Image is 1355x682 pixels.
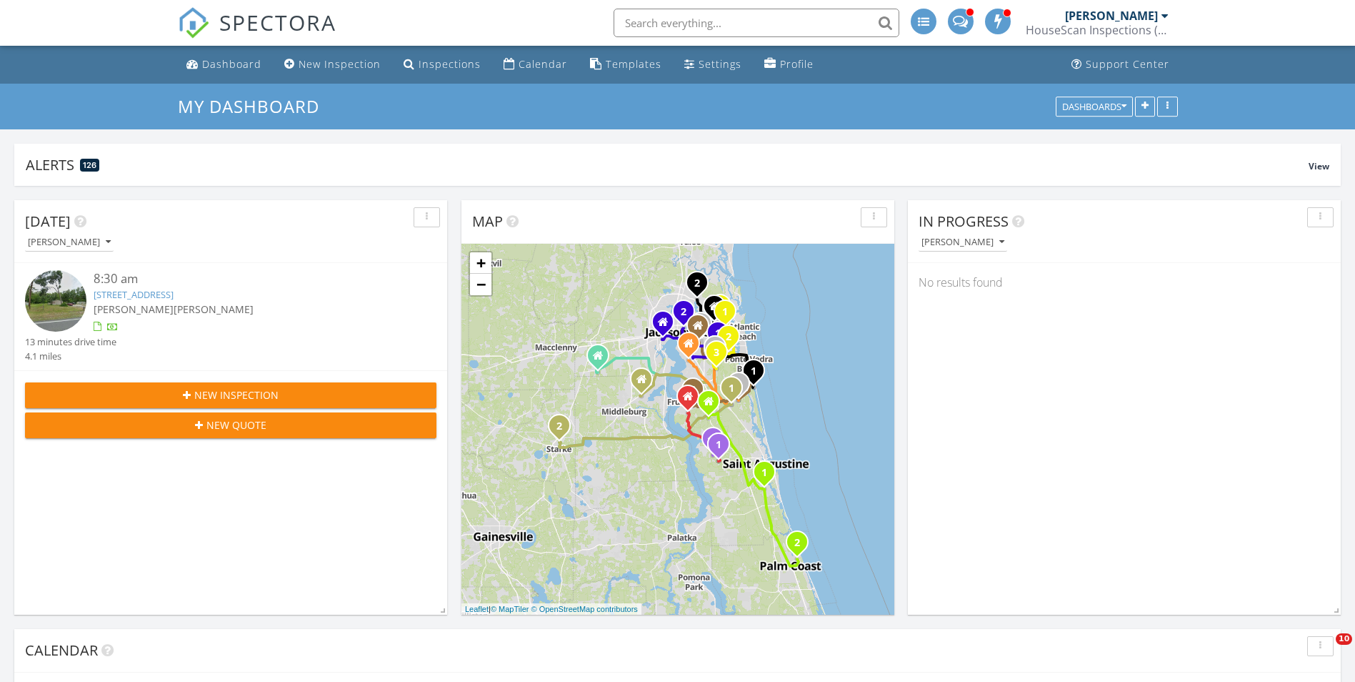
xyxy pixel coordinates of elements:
i: 3 [714,348,719,358]
div: 5 Guana Dr, PONTE VEDRA BEACH, FL 32082 [754,370,762,379]
div: 4119 Marianna Rd., Jacksonville FL 32217 [689,343,697,352]
i: 2 [690,385,696,395]
div: Settings [699,57,741,71]
span: New Quote [206,417,266,433]
a: New Inspection [279,51,386,78]
div: 1928 Brackland St, Jacksonville, FL 32206 [684,311,692,320]
a: My Dashboard [178,94,331,118]
button: [PERSON_NAME] [25,233,114,252]
div: New Inspection [299,57,381,71]
a: © MapTiler [491,605,529,613]
span: Calendar [25,641,98,660]
div: [PERSON_NAME] [921,237,1004,247]
i: 2 [794,538,800,548]
div: 4495 Goldcrest Ln, Jacksonville, FL 32224 [729,336,737,345]
a: Leaflet [465,605,489,613]
div: Dashboards [1062,102,1126,112]
a: Zoom out [470,274,491,295]
div: 9212 Sugarland Dr, Jacksonville, FL 32256 [716,352,725,360]
div: 1421 Kipling Ln , Ponte Vedra , FL 32081 [731,387,740,396]
i: 2 [556,422,562,432]
div: Support Center [1086,57,1169,71]
div: Inspections [419,57,481,71]
a: SPECTORA [178,19,336,49]
div: Dashboard [202,57,261,71]
span: In Progress [919,212,1009,231]
span: 126 [83,160,96,170]
a: © OpenStreetMap contributors [531,605,638,613]
img: streetview [25,270,86,332]
a: Inspections [398,51,486,78]
div: 183 Scotland Yard Blvd, Fruit Cove, FL 32259 [693,389,701,397]
a: Support Center [1066,51,1175,78]
span: 10 [1336,633,1352,645]
span: New Inspection [194,387,279,402]
span: [DATE] [25,212,71,231]
i: 1 [761,468,767,478]
span: SPECTORA [219,7,336,37]
i: 1 [736,380,741,390]
div: No results found [908,263,1341,302]
div: 75 Brook Hills Dr , Ponte Vedra , FL 32081 [739,383,747,392]
div: 4.1 miles [25,350,116,363]
div: 8703 Harvest Moon Ln, Jacksonville FL 32234 [598,355,606,364]
i: 1 [751,367,756,377]
span: [PERSON_NAME] [174,302,254,316]
button: [PERSON_NAME] [919,233,1007,252]
i: 1 [715,329,721,339]
div: 785 W Market Rd, Starke, FL 32091 [559,425,568,434]
div: [PERSON_NAME] [1065,9,1158,23]
button: New Quote [25,412,436,438]
button: Dashboards [1056,97,1133,117]
i: 2 [694,279,700,289]
div: Calendar [519,57,567,71]
div: 3322 Mayflower St., Jacksonville FL 32205 [663,322,671,330]
a: Settings [679,51,747,78]
i: 2 [681,307,686,317]
div: 12489 N Windy Willows Dr , Jacksonville, FL 32225 [725,311,734,320]
iframe: Intercom live chat [1306,633,1341,668]
div: Alerts [26,155,1309,174]
div: 25 Knight Boxx Rd., Orange Park FL 32065 [641,379,650,387]
a: 8:30 am [STREET_ADDRESS] [PERSON_NAME][PERSON_NAME] 13 minutes drive time 4.1 miles [25,270,436,363]
a: [STREET_ADDRESS] [94,288,174,301]
span: Map [472,212,503,231]
div: 5240 County Road 208 , St. Augustine, FL 32092 [719,444,727,453]
i: 2 [726,332,731,342]
div: HouseScan Inspections (HOME) [1026,23,1169,37]
div: 4 Marina Point Pl , Palm Coast, FL 32137 [797,542,806,550]
div: 82 Andora St, St. Augustine, FL 32086 [764,472,773,480]
div: 8:30 am [94,270,402,288]
div: Profile [780,57,814,71]
div: 113 Crown Wheel Cir, Fruit Cove FL 32259 [688,396,696,405]
div: 13 minutes drive time [25,335,116,349]
i: 1 [716,440,721,450]
div: Templates [606,57,661,71]
div: 3131 Little Kern Ln, Jacksonville, FL 32226 [697,282,706,291]
span: [PERSON_NAME] [94,302,174,316]
a: Dashboard [181,51,267,78]
a: Templates [584,51,667,78]
div: 1019 Acapulco Rd., Jacksonville FL 32216 [698,325,706,334]
img: The Best Home Inspection Software - Spectora [178,7,209,39]
button: New Inspection [25,382,436,408]
div: [PERSON_NAME] [28,237,111,247]
a: Zoom in [470,252,491,274]
div: 324 John's Creek Pkwy, St. Augustine FL 32092 [709,401,717,410]
i: 1 [729,384,734,394]
span: View [1309,160,1329,172]
div: | [461,603,641,616]
i: 1 [722,307,728,317]
input: Search everything... [614,9,899,37]
a: Calendar [498,51,573,78]
a: Company Profile [759,51,819,78]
